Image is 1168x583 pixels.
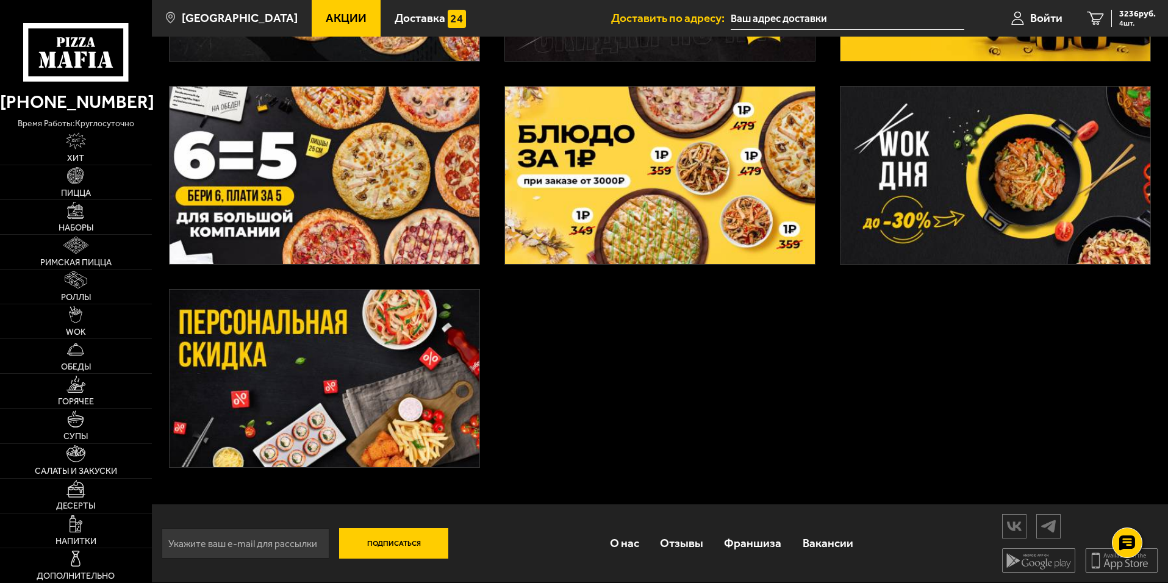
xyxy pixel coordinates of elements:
button: Подписаться [339,528,449,559]
input: Укажите ваш e-mail для рассылки [162,528,329,559]
span: Пицца [61,189,91,198]
input: Ваш адрес доставки [731,7,964,30]
a: Франшиза [714,523,792,563]
span: Обеды [61,363,91,371]
span: 4 шт. [1119,20,1156,27]
span: Доставка [395,12,445,24]
img: 15daf4d41897b9f0e9f617042186c801.svg [448,10,466,28]
a: О нас [599,523,649,563]
span: Доставить по адресу: [611,12,731,24]
span: [GEOGRAPHIC_DATA] [182,12,298,24]
span: Наборы [59,224,93,232]
span: Напитки [56,537,96,546]
span: Салаты и закуски [35,467,117,476]
span: Хит [67,154,84,163]
span: Роллы [61,293,91,302]
img: vk [1003,515,1026,537]
span: Горячее [58,398,94,406]
span: Войти [1030,12,1062,24]
span: WOK [66,328,86,337]
span: Акции [326,12,367,24]
span: Десерты [56,502,95,510]
span: Супы [63,432,88,441]
span: 3236 руб. [1119,10,1156,18]
a: Отзывы [650,523,714,563]
a: Вакансии [792,523,864,563]
img: tg [1037,515,1060,537]
span: Дополнительно [37,572,115,581]
span: Римская пицца [40,259,112,267]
